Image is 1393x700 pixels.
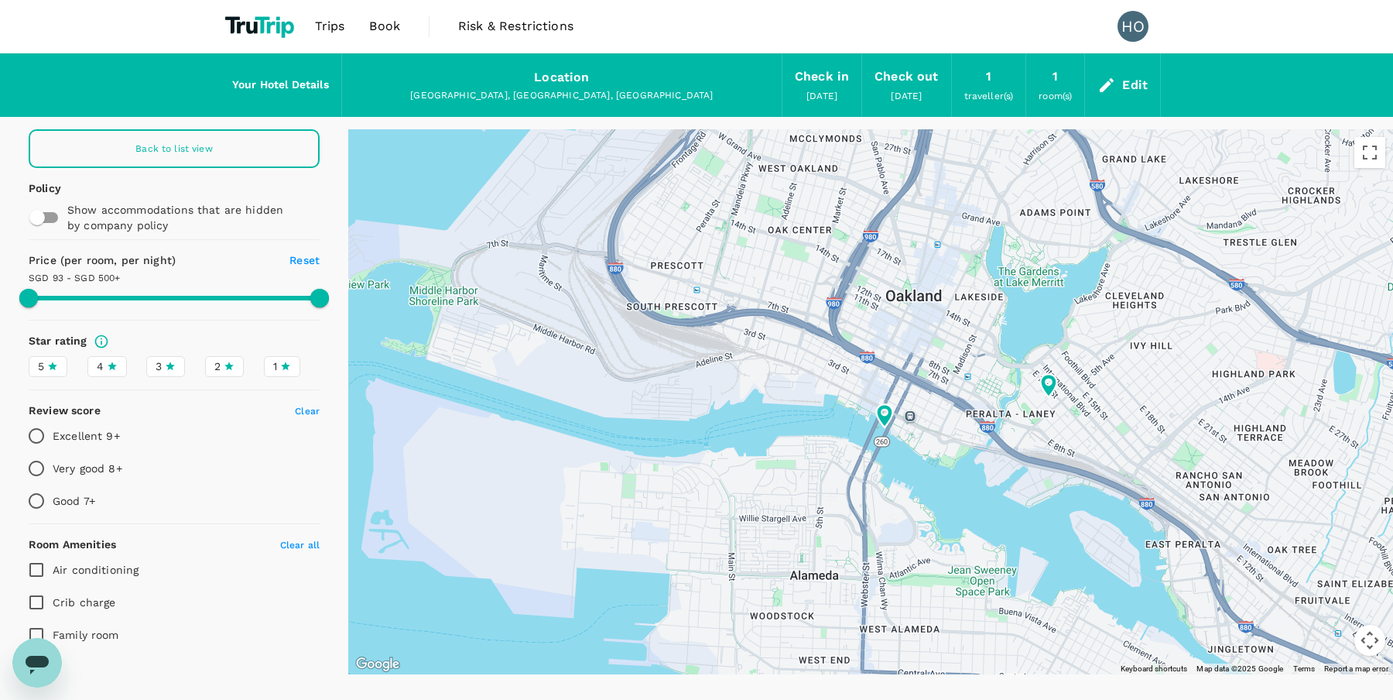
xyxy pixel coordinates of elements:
div: Check out [874,66,938,87]
div: 1 [986,66,991,87]
p: Excellent 9+ [53,428,120,444]
span: Trips [315,17,345,36]
h6: Review score [29,403,101,420]
span: [DATE] [806,91,837,101]
span: 5 [38,359,44,375]
span: traveller(s) [964,91,1014,101]
span: Book [369,17,400,36]
span: Crib charge [53,596,116,609]
div: Edit [1122,74,1148,96]
div: 1 [1052,66,1058,87]
span: Local Calls [53,661,111,674]
h6: Room Amenities [29,537,116,554]
span: Clear [295,406,320,417]
span: Back to list view [135,143,213,154]
button: Toggle fullscreen view [1354,137,1385,168]
a: Terms (opens in new tab) [1293,664,1316,673]
span: Risk & Restrictions [458,17,573,36]
span: Clear all [280,540,320,551]
h6: Star rating [29,333,87,350]
span: 3 [156,359,162,375]
a: Back to list view [29,129,320,168]
span: [DATE] [891,91,922,101]
span: room(s) [1039,91,1072,101]
img: Google [352,654,403,674]
div: [GEOGRAPHIC_DATA], [GEOGRAPHIC_DATA], [GEOGRAPHIC_DATA] [354,88,769,104]
div: Location [534,67,589,88]
svg: Star ratings are awarded to properties to represent the quality of services, facilities, and amen... [94,334,109,349]
span: 1 [273,359,277,375]
span: 2 [214,359,221,375]
img: TruTrip logo [220,9,303,43]
h6: Your Hotel Details [232,77,329,94]
p: Policy [29,180,47,196]
button: Map camera controls [1354,625,1385,656]
button: Keyboard shortcuts [1121,664,1187,674]
p: Good 7+ [53,493,95,509]
span: Air conditioning [53,564,139,576]
div: Check in [795,66,849,87]
span: SGD 93 - SGD 500+ [29,273,121,283]
p: Very good 8+ [53,461,122,476]
span: Family room [53,629,119,641]
div: HO [1117,11,1148,42]
a: Open this area in Google Maps (opens a new window) [352,654,403,674]
span: Map data ©2025 Google [1196,664,1283,673]
h6: Price (per room, per night) [29,252,247,269]
span: 4 [97,359,104,375]
a: Report a map error [1324,664,1388,673]
iframe: Button to launch messaging window, conversation in progress [12,638,62,688]
p: Show accommodations that are hidden by company policy [67,202,298,233]
span: Reset [289,254,320,266]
